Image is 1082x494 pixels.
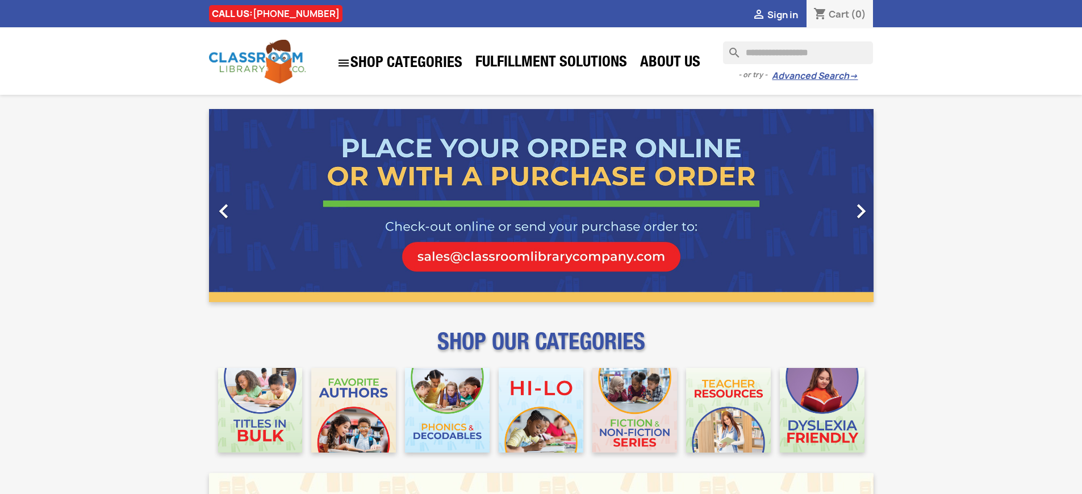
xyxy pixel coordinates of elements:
img: CLC_HiLo_Mobile.jpg [499,368,583,453]
span: → [849,70,858,82]
i: search [723,41,737,55]
p: SHOP OUR CATEGORIES [209,338,874,359]
span: Sign in [767,9,798,21]
i:  [210,197,238,225]
div: CALL US: [209,5,342,22]
i:  [752,9,766,22]
a:  Sign in [752,9,798,21]
span: - or try - [738,69,772,81]
i:  [337,56,350,70]
img: CLC_Bulk_Mobile.jpg [218,368,303,453]
img: CLC_Favorite_Authors_Mobile.jpg [311,368,396,453]
i: shopping_cart [813,8,827,22]
img: CLC_Fiction_Nonfiction_Mobile.jpg [592,368,677,453]
a: SHOP CATEGORIES [331,51,468,76]
img: Classroom Library Company [209,40,306,83]
img: CLC_Teacher_Resources_Mobile.jpg [686,368,771,453]
img: CLC_Dyslexia_Mobile.jpg [780,368,864,453]
a: Fulfillment Solutions [470,52,633,75]
input: Search [723,41,873,64]
ul: Carousel container [209,109,874,302]
img: CLC_Phonics_And_Decodables_Mobile.jpg [405,368,490,453]
span: Cart [829,8,849,20]
a: [PHONE_NUMBER] [253,7,340,20]
a: About Us [634,52,706,75]
a: Advanced Search→ [772,70,858,82]
a: Previous [209,109,309,302]
i:  [847,197,875,225]
a: Next [774,109,874,302]
span: (0) [851,8,866,20]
